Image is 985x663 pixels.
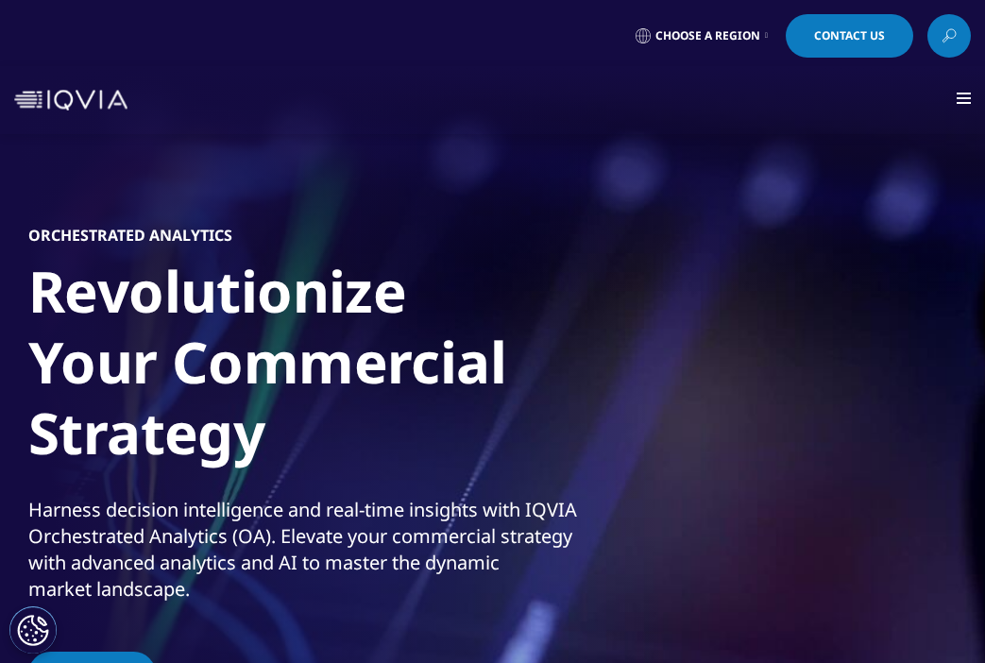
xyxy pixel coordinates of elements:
[9,606,57,654] button: Ustawienia plików cookie
[28,226,232,245] h5: ORCHESTRATED ANALYTICS
[28,256,506,480] h1: Revolutionize Your Commercial Strategy
[786,14,913,58] a: Contact Us
[14,90,127,110] img: IQVIA Healthcare Information Technology and Pharma Clinical Research Company
[655,28,760,43] span: Choose a Region
[814,30,885,42] span: Contact Us
[28,497,581,614] p: Harness decision intelligence and real-time insights with IQVIA Orchestrated Analytics (OA). Elev...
